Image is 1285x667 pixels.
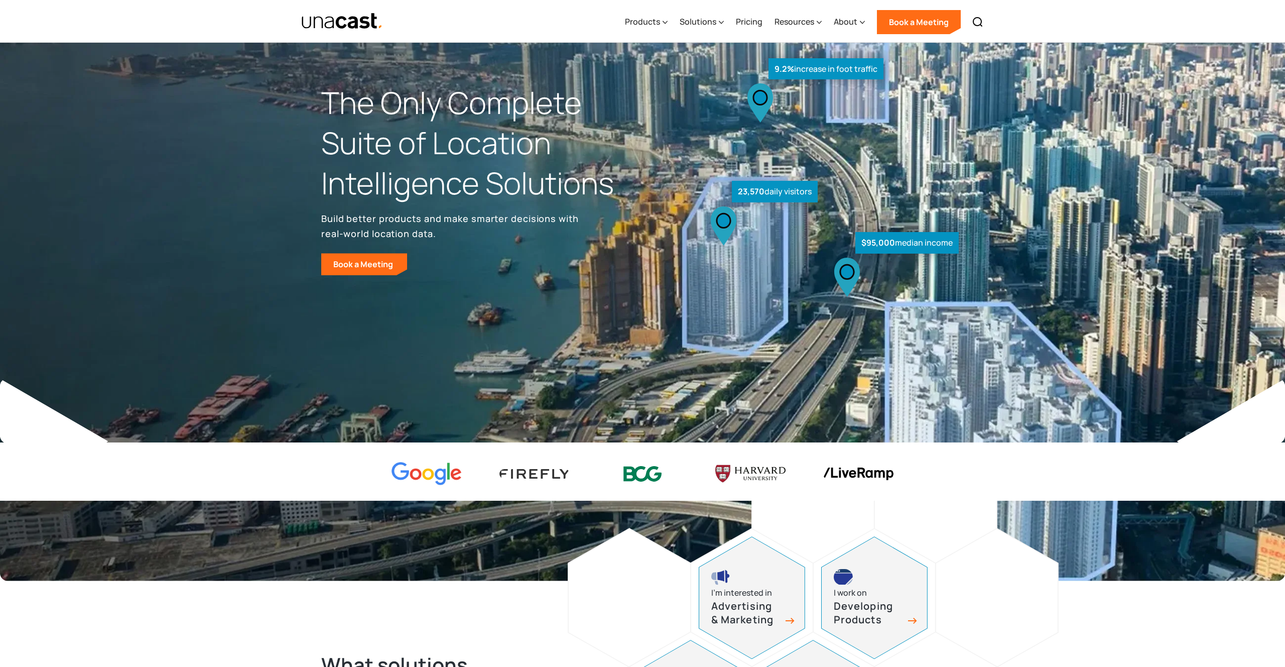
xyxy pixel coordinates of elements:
a: home [301,13,383,30]
div: Products [625,2,668,43]
div: increase in foot traffic [768,58,883,80]
a: advertising and marketing iconI’m interested inAdvertising & Marketing [699,536,805,659]
div: Solutions [680,16,716,28]
div: Resources [775,2,822,43]
p: Build better products and make smarter decisions with real-world location data. [321,211,582,241]
img: Google logo Color [392,462,462,486]
a: Pricing [736,2,762,43]
div: Resources [775,16,814,28]
div: I work on [834,586,867,600]
strong: $95,000 [861,237,895,248]
a: Book a Meeting [321,253,407,275]
div: daily visitors [732,181,818,202]
img: advertising and marketing icon [711,569,730,585]
img: liveramp logo [823,468,893,480]
img: Firefly Advertising logo [499,469,570,479]
h1: The Only Complete Suite of Location Intelligence Solutions [321,83,642,203]
div: About [834,16,857,28]
img: BCG logo [607,460,678,488]
a: developing products iconI work onDeveloping Products [821,536,928,659]
strong: 23,570 [738,186,764,197]
div: About [834,2,865,43]
h3: Developing Products [834,600,904,626]
img: developing products icon [834,569,853,585]
div: median income [855,232,959,254]
img: Harvard U logo [715,462,786,486]
a: Book a Meeting [877,10,961,34]
div: Solutions [680,2,724,43]
strong: 9.2% [775,63,794,74]
h3: Advertising & Marketing [711,600,782,626]
div: Products [625,16,660,28]
div: I’m interested in [711,586,772,600]
img: Search icon [972,16,984,28]
img: Unacast text logo [301,13,383,30]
